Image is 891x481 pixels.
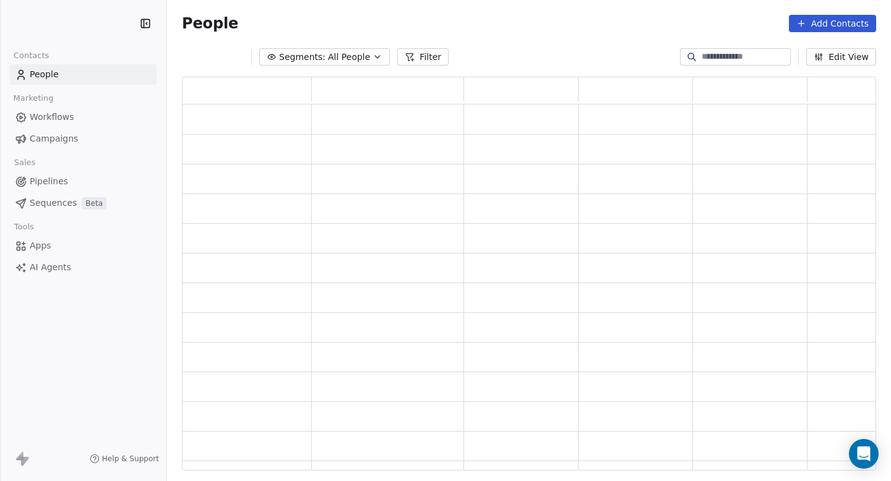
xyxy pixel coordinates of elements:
span: Workflows [30,111,74,124]
a: Workflows [10,107,157,127]
button: Edit View [806,48,876,66]
a: AI Agents [10,257,157,278]
span: All People [328,51,370,64]
span: Marketing [8,89,59,108]
span: Segments: [279,51,325,64]
span: Tools [9,218,39,236]
a: Help & Support [90,454,159,464]
span: Campaigns [30,132,78,145]
a: SequencesBeta [10,193,157,213]
button: Filter [397,48,449,66]
span: Contacts [8,46,54,65]
a: Apps [10,236,157,256]
button: Add Contacts [789,15,876,32]
span: People [30,68,59,81]
span: Apps [30,239,51,252]
span: Sequences [30,197,77,210]
span: Sales [9,153,41,172]
div: Open Intercom Messenger [849,439,879,469]
span: AI Agents [30,261,71,274]
a: Campaigns [10,129,157,149]
a: Pipelines [10,171,157,192]
a: People [10,64,157,85]
span: Pipelines [30,175,68,188]
span: People [182,14,238,33]
span: Help & Support [102,454,159,464]
span: Beta [82,197,106,210]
